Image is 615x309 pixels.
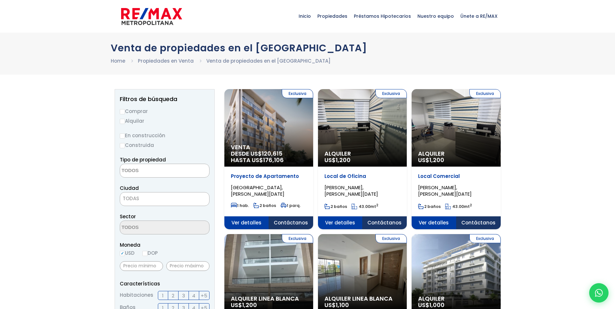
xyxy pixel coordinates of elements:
span: Únete a RE/MAX [457,6,501,26]
span: HASTA US$ [231,157,307,163]
span: 43.00 [359,204,370,209]
span: 1,200 [336,156,351,164]
span: 1 [162,292,164,300]
span: TODAS [123,195,139,202]
span: mt [445,204,472,209]
span: TODAS [120,194,209,203]
span: Contáctanos [269,216,313,229]
input: Precio máximo [166,261,210,271]
span: 176,106 [263,156,284,164]
span: 1 parq. [281,203,301,208]
span: 1 hab. [231,203,249,208]
textarea: Search [120,164,183,178]
a: Exclusiva Alquiler US$1,200 Local Comercial [PERSON_NAME], [PERSON_NAME][DATE] 2 baños 43.00mt2 V... [412,89,500,229]
span: Moneda [120,241,210,249]
input: DOP [142,251,148,256]
span: Sector [120,213,136,220]
span: 1,100 [336,301,349,309]
textarea: Search [120,221,183,235]
span: Venta [231,144,307,150]
span: US$ [418,156,444,164]
p: Local Comercial [418,173,494,180]
span: Alquiler [418,150,494,157]
span: 1,200 [429,156,444,164]
span: Exclusiva [375,89,407,98]
span: Propiedades [314,6,351,26]
span: 2 [172,292,174,300]
span: +5 [201,292,207,300]
span: Exclusiva [469,234,501,243]
span: Ciudad [120,185,139,191]
input: Precio mínimo [120,261,163,271]
span: Alquiler [324,150,400,157]
label: Construida [120,141,210,149]
span: 2 baños [418,204,441,209]
label: DOP [142,249,158,257]
span: Ver detalles [224,216,269,229]
p: Proyecto de Apartamento [231,173,307,180]
input: Comprar [120,109,125,114]
label: Alquilar [120,117,210,125]
input: USD [120,251,125,256]
span: [PERSON_NAME], [PERSON_NAME][DATE] [418,184,472,197]
span: US$ [231,301,257,309]
p: Características [120,280,210,288]
span: Exclusiva [282,89,313,98]
a: Propiedades en Venta [138,57,194,64]
span: Contáctanos [456,216,501,229]
span: [GEOGRAPHIC_DATA], [PERSON_NAME][DATE] [231,184,284,197]
span: 2 baños [253,203,276,208]
span: [PERSON_NAME], [PERSON_NAME][DATE] [324,184,378,197]
span: 1,000 [429,301,445,309]
span: Alquiler [418,295,494,302]
span: DESDE US$ [231,150,307,163]
input: Alquilar [120,119,125,124]
input: Construida [120,143,125,148]
span: Exclusiva [469,89,501,98]
a: Home [111,57,125,64]
span: Contáctanos [362,216,407,229]
span: Alquiler Linea Blanca [324,295,400,302]
a: Exclusiva Venta DESDE US$120,615 HASTA US$176,106 Proyecto de Apartamento [GEOGRAPHIC_DATA], [PER... [224,89,313,229]
span: Nuestro equipo [414,6,457,26]
span: TODAS [120,192,210,206]
span: Exclusiva [282,234,313,243]
h1: Venta de propiedades en el [GEOGRAPHIC_DATA] [111,42,505,54]
h2: Filtros de búsqueda [120,96,210,102]
span: 2 baños [324,204,347,209]
span: 4 [192,292,195,300]
sup: 2 [376,203,378,208]
span: Inicio [295,6,314,26]
img: remax-metropolitana-logo [121,7,182,26]
span: mt [352,204,378,209]
span: US$ [418,301,445,309]
p: Local de Oficina [324,173,400,180]
span: Ver detalles [412,216,456,229]
sup: 2 [470,203,472,208]
label: USD [120,249,135,257]
span: US$ [324,156,351,164]
span: Préstamos Hipotecarios [351,6,414,26]
span: 43.00 [452,204,464,209]
span: Alquiler Linea Blanca [231,295,307,302]
span: 3 [182,292,185,300]
span: Exclusiva [375,234,407,243]
label: En construcción [120,131,210,139]
a: Exclusiva Alquiler US$1,200 Local de Oficina [PERSON_NAME], [PERSON_NAME][DATE] 2 baños 43.00mt2 ... [318,89,407,229]
a: Venta de propiedades en el [GEOGRAPHIC_DATA] [206,57,331,64]
span: 1,200 [242,301,257,309]
label: Comprar [120,107,210,115]
span: US$ [324,301,349,309]
span: Ver detalles [318,216,363,229]
span: Tipo de propiedad [120,156,166,163]
input: En construcción [120,133,125,139]
span: Habitaciones [120,291,153,300]
span: 120,615 [262,149,282,158]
